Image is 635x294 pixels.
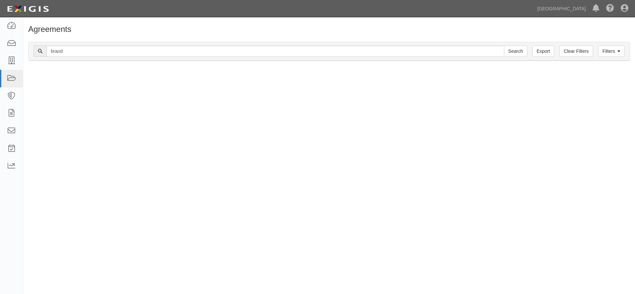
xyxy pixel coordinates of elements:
[559,46,593,57] a: Clear Filters
[606,5,614,13] i: Help Center - Complianz
[504,46,527,57] input: Search
[534,2,589,15] a: [GEOGRAPHIC_DATA]
[598,46,625,57] a: Filters
[5,3,51,15] img: logo-5460c22ac91f19d4615b14bd174203de0afe785f0fc80cf4dbbc73dc1793850b.png
[532,46,554,57] a: Export
[28,25,630,34] h1: Agreements
[47,46,504,57] input: Search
